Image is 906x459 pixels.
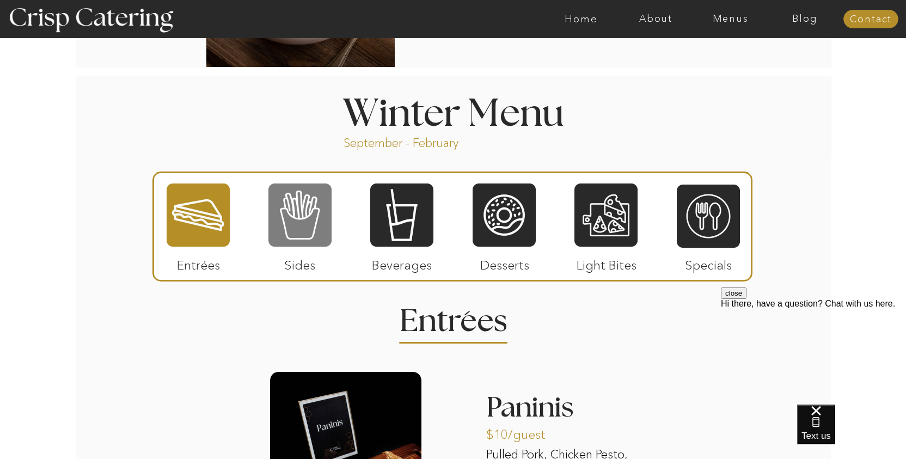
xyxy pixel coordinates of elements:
p: Entrées [162,247,235,278]
h3: Paninis [486,394,638,429]
h1: Winter Menu [302,95,604,127]
iframe: podium webchat widget bubble [797,405,906,459]
p: $10/guest [486,416,559,448]
p: Desserts [468,247,541,278]
a: About [619,14,693,25]
p: Specials [672,247,744,278]
h2: Entrees [400,306,506,327]
p: September - February [344,135,493,148]
a: Menus [693,14,768,25]
p: Light Bites [570,247,642,278]
p: Sides [264,247,336,278]
a: Blog [768,14,842,25]
a: Contact [843,14,898,25]
p: Beverages [365,247,438,278]
a: Home [544,14,619,25]
iframe: podium webchat widget prompt [721,287,906,418]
